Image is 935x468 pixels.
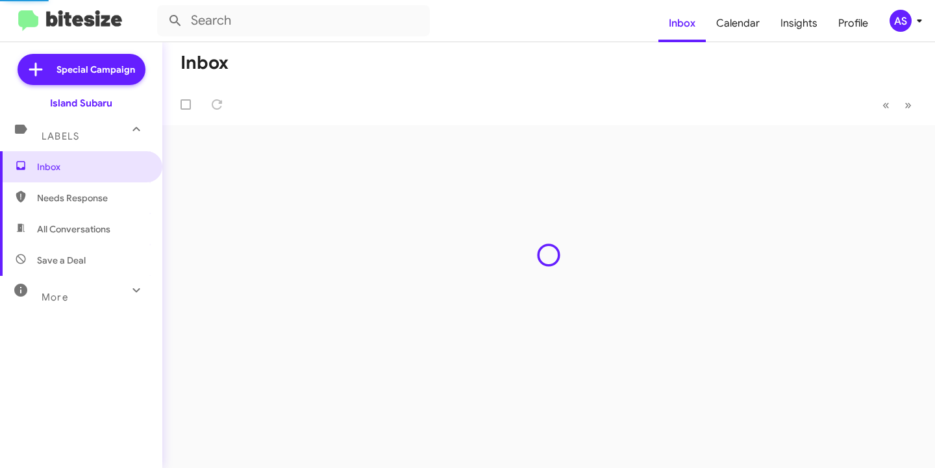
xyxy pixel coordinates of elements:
a: Insights [770,5,828,42]
button: Next [897,92,919,118]
button: AS [879,10,921,32]
span: Special Campaign [56,63,135,76]
span: More [42,291,68,303]
a: Calendar [706,5,770,42]
a: Special Campaign [18,54,145,85]
h1: Inbox [181,53,229,73]
span: » [904,97,912,113]
div: AS [890,10,912,32]
nav: Page navigation example [875,92,919,118]
span: All Conversations [37,223,110,236]
span: Inbox [37,160,147,173]
input: Search [157,5,430,36]
button: Previous [875,92,897,118]
span: Labels [42,130,79,142]
div: Island Subaru [50,97,112,110]
span: « [882,97,890,113]
span: Needs Response [37,191,147,204]
span: Save a Deal [37,254,86,267]
a: Profile [828,5,879,42]
a: Inbox [658,5,706,42]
